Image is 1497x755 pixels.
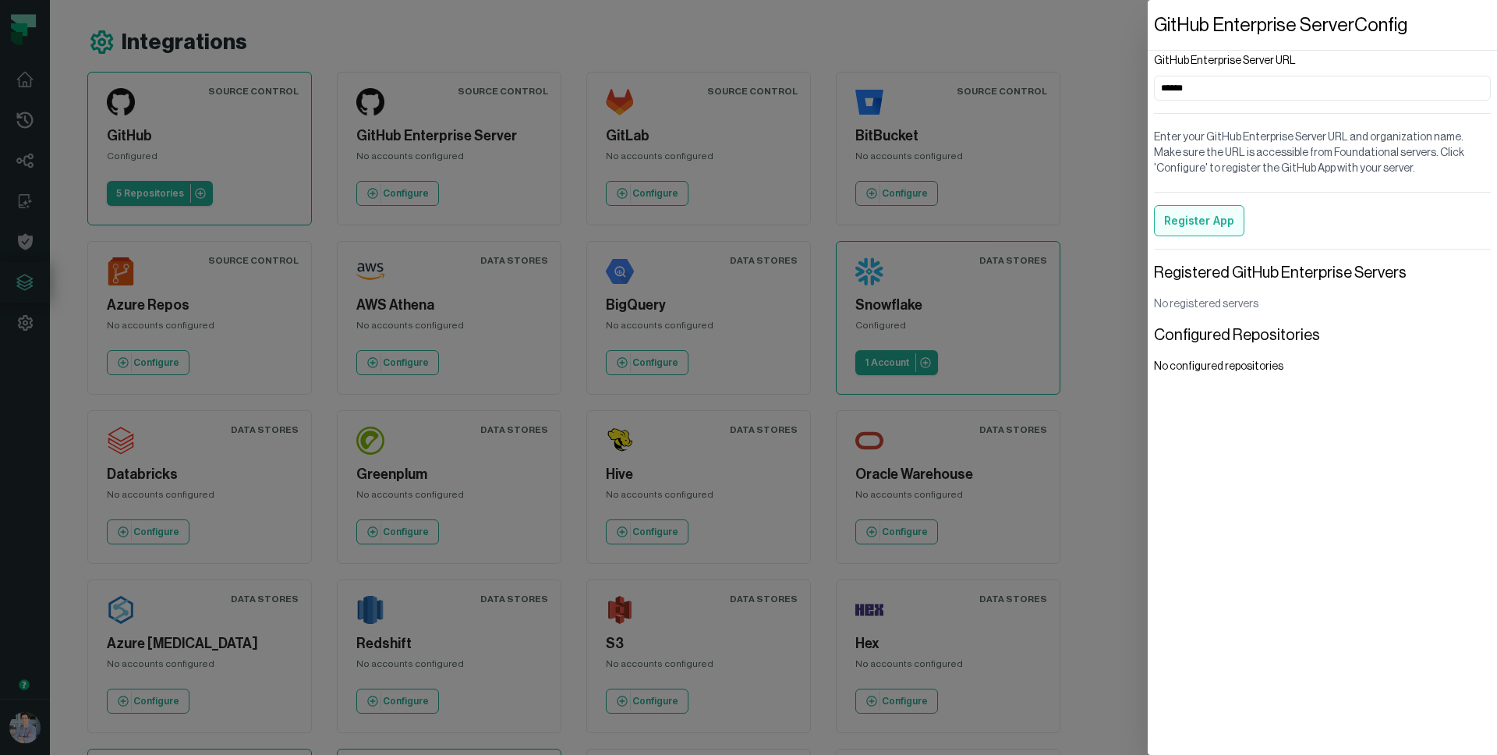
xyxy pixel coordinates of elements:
header: Registered GitHub Enterprise Servers [1154,262,1407,284]
button: Register App [1154,205,1244,236]
label: GitHub Enterprise Server URL [1154,55,1296,66]
div: Enter your GitHub Enterprise Server URL and organization name. Make sure the URL is accessible fr... [1154,123,1491,183]
span: No configured repositories [1154,359,1283,374]
span: No registered servers [1154,296,1258,312]
header: Configured Repositories [1154,324,1320,346]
